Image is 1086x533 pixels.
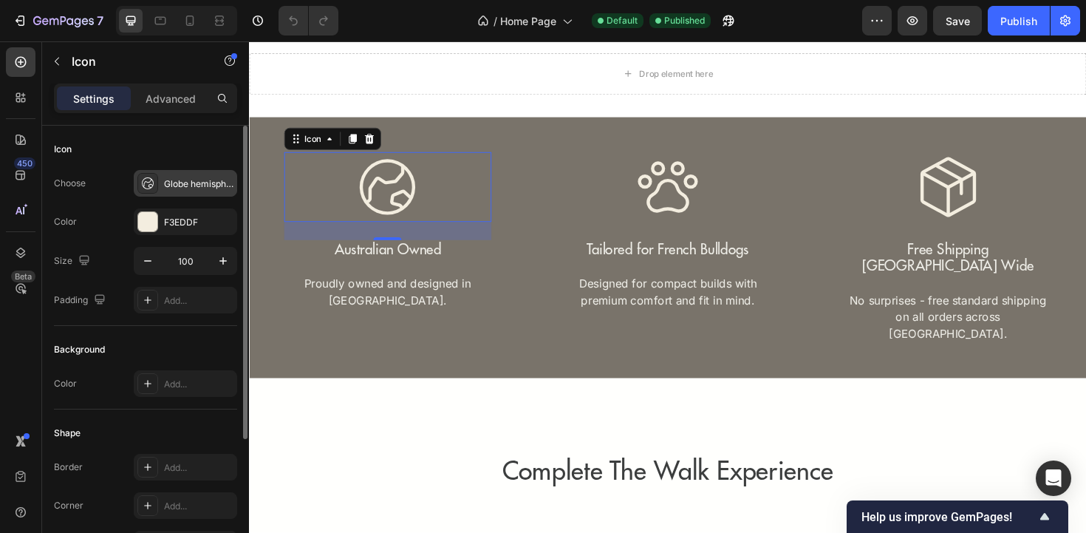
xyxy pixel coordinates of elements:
button: Show survey - Help us improve GemPages! [861,508,1053,526]
div: Choose [54,177,86,190]
button: 7 [6,6,110,35]
div: Shape [54,427,81,440]
p: Free Shipping [GEOGRAPHIC_DATA] Wide [632,212,848,248]
p: Settings [73,91,115,106]
div: Add... [164,500,233,513]
div: Add... [164,461,233,475]
div: Icon [54,143,72,156]
button: Publish [988,6,1050,35]
div: Beta [11,271,35,282]
div: Open Intercom Messenger [1036,461,1071,496]
p: Tailored for French Bulldogs [335,212,552,230]
span: Help us improve GemPages! [861,510,1036,524]
iframe: Design area [249,41,1086,533]
div: Color [54,215,77,228]
div: Color [54,377,77,390]
div: 450 [14,157,35,169]
span: Default [607,14,638,27]
div: F3EDDF [164,216,233,229]
div: Add... [164,294,233,308]
p: No surprises - free standard shipping on all orders across [GEOGRAPHIC_DATA]. [632,265,848,319]
div: Background [54,343,105,356]
div: Add... [164,378,233,391]
span: Published [664,14,705,27]
span: / [494,13,497,29]
button: Save [933,6,982,35]
div: Border [54,461,83,474]
div: Publish [1000,13,1037,29]
div: Padding [54,291,109,310]
div: Size [54,251,93,271]
div: Undo/Redo [279,6,338,35]
div: Corner [54,499,83,512]
p: Advanced [146,91,196,106]
p: Icon [72,52,197,70]
span: Home Page [500,13,556,29]
div: Globe hemisphere east light [164,177,233,191]
h2: complete the walk experience [21,438,866,473]
span: Save [946,15,970,27]
p: 7 [97,12,103,30]
p: Designed for compact builds with premium comfort and fit in mind. [335,248,552,283]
